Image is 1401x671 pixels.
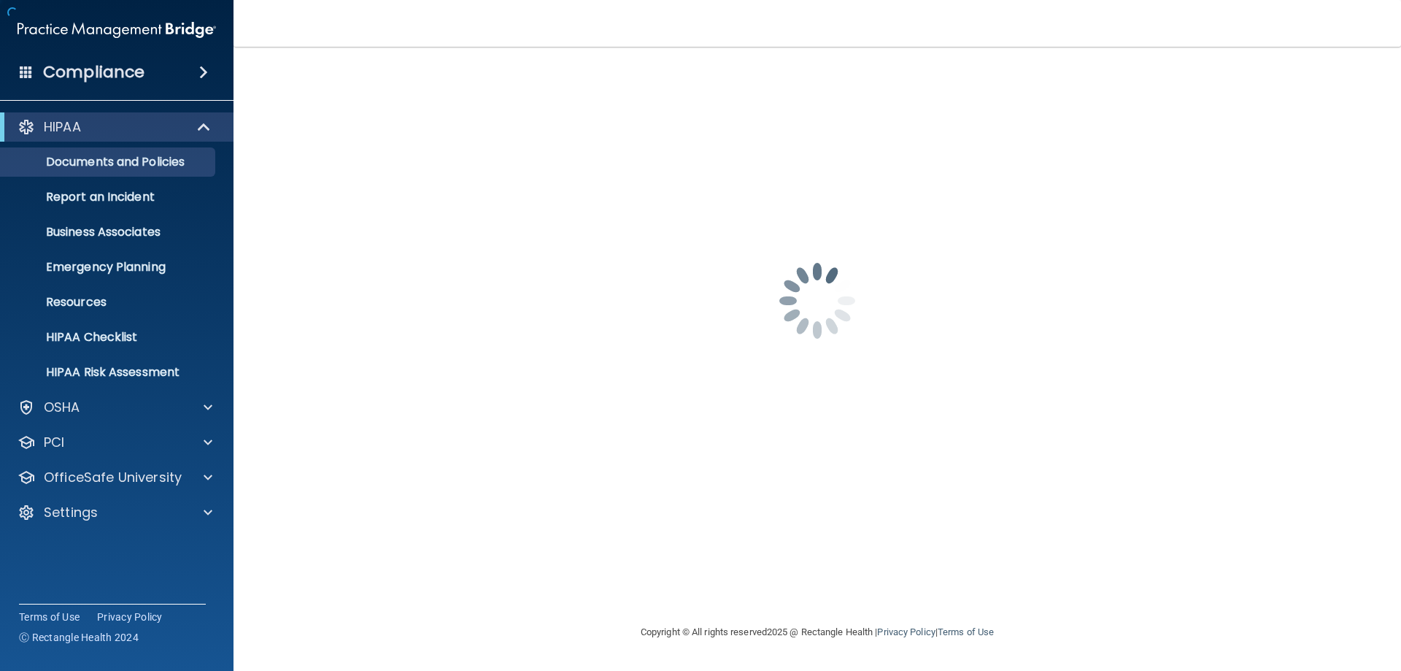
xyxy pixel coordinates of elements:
[97,610,163,624] a: Privacy Policy
[44,434,64,451] p: PCI
[19,630,139,645] span: Ⓒ Rectangle Health 2024
[44,118,81,136] p: HIPAA
[938,626,994,637] a: Terms of Use
[9,225,209,239] p: Business Associates
[877,626,935,637] a: Privacy Policy
[18,434,212,451] a: PCI
[9,155,209,169] p: Documents and Policies
[43,62,144,83] h4: Compliance
[9,190,209,204] p: Report an Incident
[44,399,80,416] p: OSHA
[19,610,80,624] a: Terms of Use
[1149,567,1383,626] iframe: Drift Widget Chat Controller
[18,118,212,136] a: HIPAA
[18,504,212,521] a: Settings
[744,228,890,374] img: spinner.e123f6fc.gif
[18,469,212,486] a: OfficeSafe University
[44,469,182,486] p: OfficeSafe University
[9,260,209,275] p: Emergency Planning
[9,330,209,345] p: HIPAA Checklist
[18,15,216,45] img: PMB logo
[18,399,212,416] a: OSHA
[9,295,209,310] p: Resources
[9,365,209,380] p: HIPAA Risk Assessment
[551,609,1084,656] div: Copyright © All rights reserved 2025 @ Rectangle Health | |
[44,504,98,521] p: Settings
